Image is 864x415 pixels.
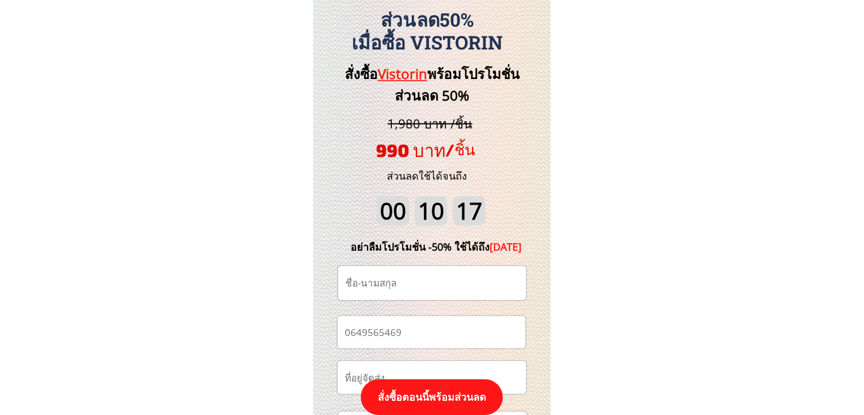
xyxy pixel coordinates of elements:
span: /ชิ้น [445,140,475,158]
h3: ส่วนลดใช้ได้จนถึง [372,168,482,184]
p: สั่งซื้อตอนนี้พร้อมส่วนลด [361,379,503,415]
span: Vistorin [378,64,427,83]
span: 990 บาท [376,139,445,160]
span: 1,980 บาท /ชิ้น [387,115,472,132]
div: อย่าลืมโปรโมชั่น -50% ใช้ได้ถึง [333,239,539,255]
input: ที่อยู่จัดส่ง [342,361,521,394]
input: ชื่อ-นามสกุล [343,266,521,300]
h3: ส่วนลด50% เมื่อซื้อ Vistorin [307,9,548,53]
input: เบอร์โทรศัพท์ [342,316,521,348]
span: [DATE] [490,240,521,254]
h3: สั่งซื้อ พร้อมโปรโมชั่นส่วนลด 50% [325,63,539,107]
